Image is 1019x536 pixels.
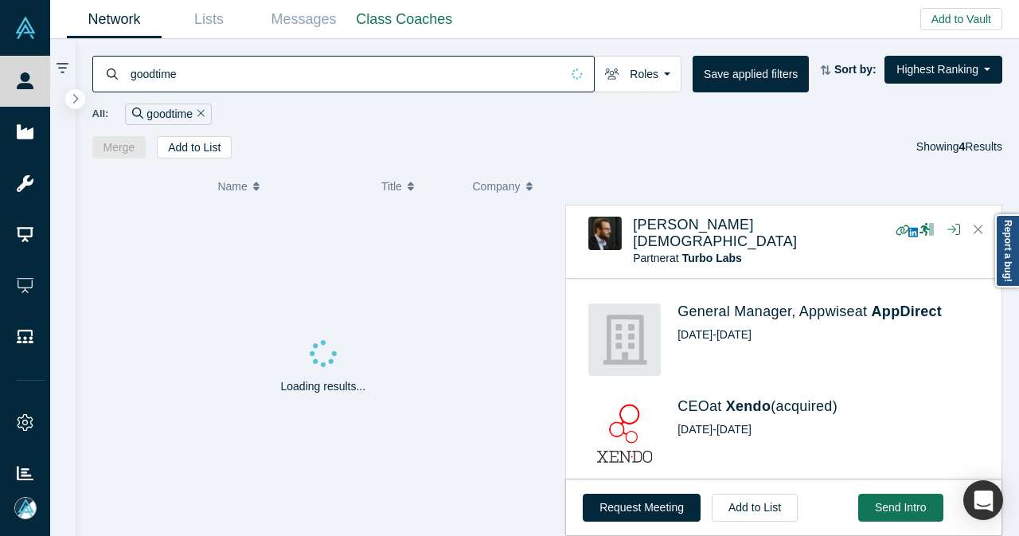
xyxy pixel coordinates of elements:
[872,303,942,319] a: AppDirect
[92,136,146,158] button: Merge
[281,378,366,395] p: Loading results...
[916,136,1002,158] div: Showing
[129,55,560,92] input: Search by name, title, company, summary, expertise, investment criteria or topics of focus
[67,1,162,38] a: Network
[217,170,365,203] button: Name
[726,398,771,414] a: Xendo
[351,1,458,38] a: Class Coaches
[473,170,548,203] button: Company
[125,104,211,125] div: goodtime
[14,17,37,39] img: Alchemist Vault Logo
[588,217,622,250] img: Julian Gay's Profile Image
[588,398,661,471] img: Xendo's Logo
[92,106,109,122] span: All:
[858,494,943,522] button: Send Intro
[677,398,991,416] h4: CEO at (acquired)
[959,140,1002,153] span: Results
[381,170,402,203] span: Title
[693,56,809,92] button: Save applied filters
[712,494,798,522] button: Add to List
[157,136,232,158] button: Add to List
[677,327,991,343] div: [DATE] - [DATE]
[834,63,876,76] strong: Sort by:
[920,8,1002,30] button: Add to Vault
[677,303,991,321] h4: General Manager, Appwise at
[162,1,256,38] a: Lists
[217,170,247,203] span: Name
[677,421,991,438] div: [DATE] - [DATE]
[583,494,701,522] button: Request Meeting
[959,140,966,153] strong: 4
[473,170,521,203] span: Company
[588,303,661,376] img: AppDirect's Logo
[193,105,205,123] button: Remove Filter
[14,497,37,519] img: Mia Scott's Account
[682,252,742,264] a: Turbo Labs
[966,217,990,243] button: Close
[256,1,351,38] a: Messages
[633,217,797,249] a: [PERSON_NAME][DEMOGRAPHIC_DATA]
[884,56,1002,84] button: Highest Ranking
[594,56,681,92] button: Roles
[995,214,1019,288] a: Report a bug!
[633,252,742,264] span: Partner at
[381,170,456,203] button: Title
